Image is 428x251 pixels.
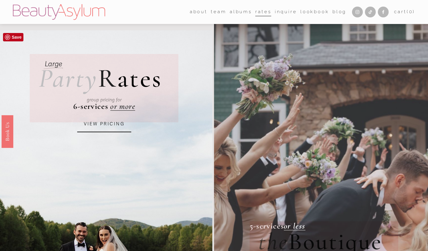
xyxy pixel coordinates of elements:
[394,8,415,16] a: 0 items in cart
[39,62,98,94] em: Party
[409,9,413,14] span: 0
[13,4,105,20] img: Beauty Asylum | Bridal Hair &amp; Makeup Charlotte &amp; Atlanta
[284,221,305,231] a: or less
[190,7,208,17] a: folder dropdown
[275,7,297,17] a: Inquire
[211,7,226,17] a: folder dropdown
[87,97,122,103] em: group pricing for
[3,33,23,41] a: Pin it!
[300,7,329,17] a: Lookbook
[230,7,252,17] a: albums
[211,8,226,16] span: team
[77,116,131,132] a: VIEW PRICING
[250,221,284,231] strong: 5-services
[352,7,363,17] a: Instagram
[255,7,271,17] a: Rates
[365,7,376,17] a: TikTok
[190,8,208,16] span: about
[407,9,415,14] span: ( )
[378,7,389,17] a: Facebook
[45,60,62,68] em: Large
[98,62,117,94] span: R
[2,115,13,148] a: Book Us
[39,65,162,92] h2: ates
[332,7,346,17] a: Blog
